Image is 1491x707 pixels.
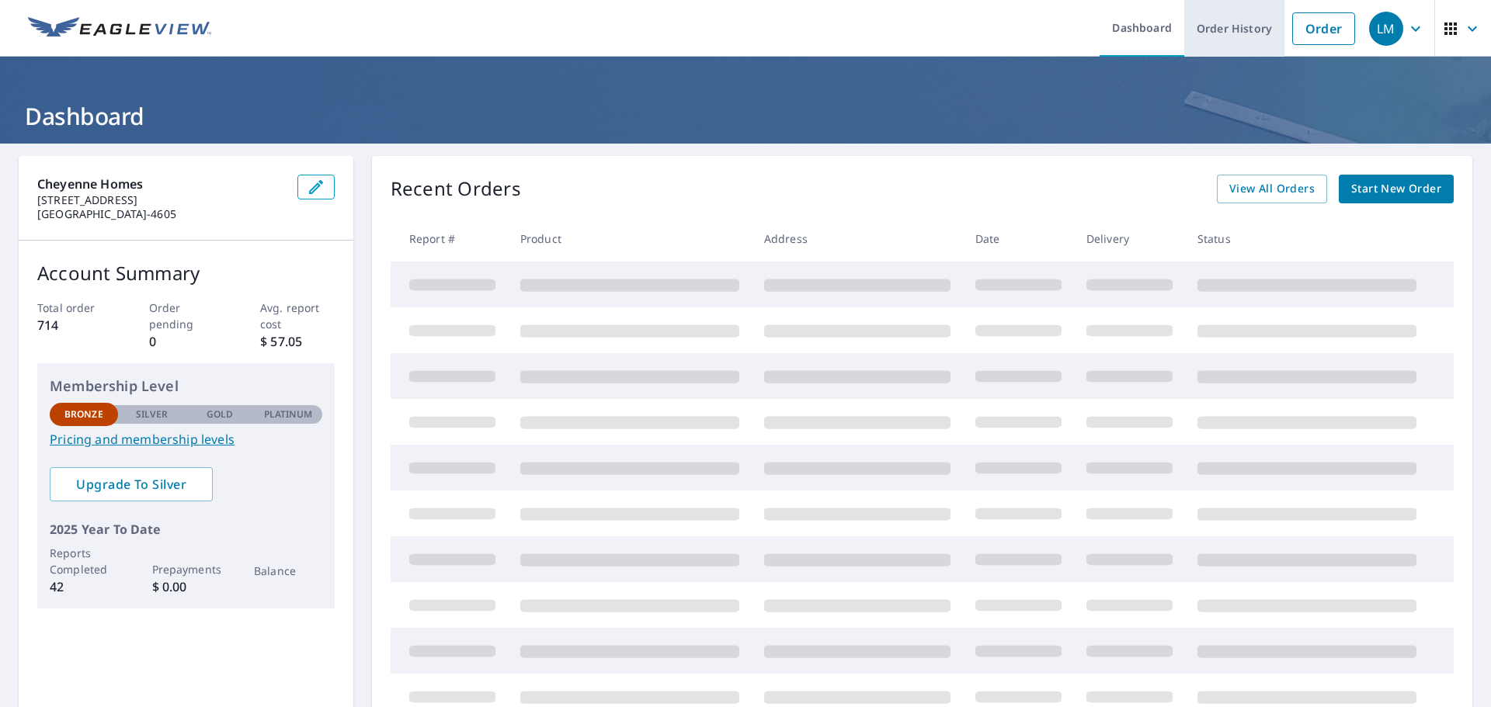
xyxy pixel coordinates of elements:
p: Gold [207,407,233,421]
th: Date [963,216,1074,262]
p: Cheyenne Homes [37,175,285,193]
th: Address [752,216,963,262]
p: Membership Level [50,376,322,397]
a: Order [1292,12,1355,45]
p: Reports Completed [50,545,118,577]
p: [GEOGRAPHIC_DATA]-4605 [37,207,285,221]
span: Start New Order [1351,179,1441,199]
p: Avg. report cost [260,300,335,332]
p: Account Summary [37,259,335,287]
p: Platinum [264,407,313,421]
p: 714 [37,316,112,334]
a: View All Orders [1217,175,1327,203]
p: $ 57.05 [260,332,335,351]
p: $ 0.00 [152,577,221,596]
p: Total order [37,300,112,316]
p: 42 [50,577,118,596]
th: Status [1185,216,1429,262]
th: Delivery [1074,216,1185,262]
p: Silver [136,407,169,421]
img: EV Logo [28,17,211,40]
th: Product [508,216,752,262]
p: Recent Orders [391,175,521,203]
p: Balance [254,563,322,579]
p: Order pending [149,300,224,332]
span: Upgrade To Silver [62,476,200,493]
th: Report # [391,216,508,262]
p: 0 [149,332,224,351]
p: [STREET_ADDRESS] [37,193,285,207]
p: Prepayments [152,561,221,577]
a: Upgrade To Silver [50,467,213,501]
a: Pricing and membership levels [50,430,322,449]
div: LM [1369,12,1403,46]
span: View All Orders [1229,179,1315,199]
h1: Dashboard [19,100,1472,132]
p: Bronze [64,407,103,421]
a: Start New Order [1339,175,1454,203]
p: 2025 Year To Date [50,520,322,539]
